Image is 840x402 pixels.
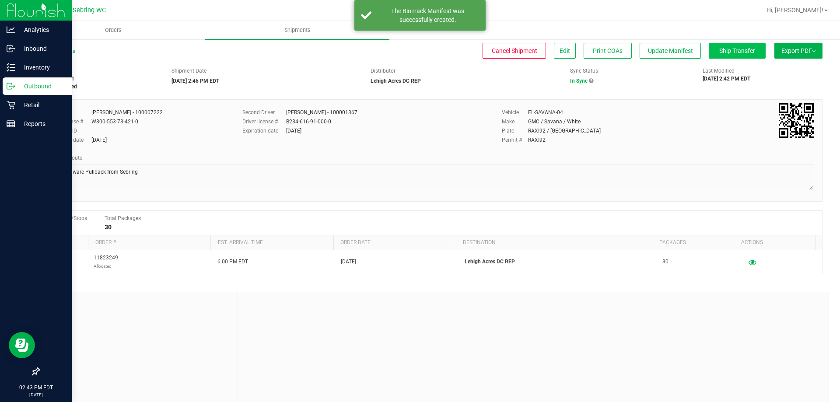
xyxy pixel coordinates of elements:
div: The BioTrack Manifest was successfully created. [376,7,479,24]
label: Permit # [502,136,528,144]
span: Sebring WC [73,7,106,14]
button: Cancel Shipment [483,43,546,59]
div: [DATE] [91,136,107,144]
label: Vehicle [502,108,528,116]
button: Print COAs [584,43,632,59]
strong: [DATE] 2:45 PM EDT [171,78,219,84]
label: Expiration date [242,127,286,135]
button: Export PDF [774,43,822,59]
a: Orders [21,21,205,39]
span: In Sync [570,78,588,84]
label: Shipment Date [171,67,206,75]
th: Destination [456,235,652,250]
inline-svg: Reports [7,119,15,128]
label: Last Modified [703,67,735,75]
strong: 30 [105,224,112,231]
p: 02:43 PM EDT [4,384,68,392]
p: Retail [15,100,68,110]
div: [PERSON_NAME] - 100001367 [286,108,357,116]
a: Shipments [205,21,389,39]
div: W300-553-73-421-0 [91,118,138,126]
span: Total Packages [105,215,141,221]
th: Est. arrival time [210,235,333,250]
p: Analytics [15,24,68,35]
inline-svg: Inbound [7,44,15,53]
span: Shipment # [38,67,158,75]
span: Ship Transfer [719,47,755,54]
label: Sync Status [570,67,598,75]
button: Edit [554,43,576,59]
button: Ship Transfer [709,43,766,59]
span: Print COAs [593,47,623,54]
th: Order # [88,235,210,250]
label: Second Driver [242,108,286,116]
p: Outbound [15,81,68,91]
inline-svg: Outbound [7,82,15,91]
label: Distributor [371,67,395,75]
span: [DATE] [341,258,356,266]
span: Orders [93,26,133,34]
qrcode: 20250821-001 [779,103,814,138]
p: Inbound [15,43,68,54]
strong: Lehigh Acres DC REP [371,78,421,84]
strong: [DATE] 2:42 PM EDT [703,76,750,82]
label: Plate [502,127,528,135]
label: Driver license # [242,118,286,126]
div: [PERSON_NAME] - 100007222 [91,108,163,116]
p: Inventory [15,62,68,73]
span: Shipments [273,26,322,34]
div: B234-616-91-000-0 [286,118,331,126]
span: Hi, [PERSON_NAME]! [766,7,823,14]
div: RAXI92 / [GEOGRAPHIC_DATA] [528,127,601,135]
inline-svg: Inventory [7,63,15,72]
span: 11823249 [94,254,118,270]
p: Reports [15,119,68,129]
span: Edit [560,47,570,54]
span: Cancel Shipment [492,47,537,54]
span: 30 [662,258,668,266]
div: [DATE] [286,127,301,135]
th: Packages [652,235,734,250]
button: Update Manifest [640,43,701,59]
iframe: Resource center [9,332,35,358]
th: Actions [734,235,815,250]
div: FL-SAVANA-04 [528,108,563,116]
label: Make [502,118,528,126]
p: Allocated [94,262,118,270]
inline-svg: Analytics [7,25,15,34]
inline-svg: Retail [7,101,15,109]
p: Lehigh Acres DC REP [465,258,652,266]
img: Scan me! [779,103,814,138]
span: 6:00 PM EDT [217,258,248,266]
p: [DATE] [4,392,68,398]
div: RAXI92 [528,136,546,144]
span: Notes [45,299,231,309]
div: GMC / Savana / White [528,118,581,126]
th: Order date [333,235,456,250]
span: Update Manifest [648,47,693,54]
